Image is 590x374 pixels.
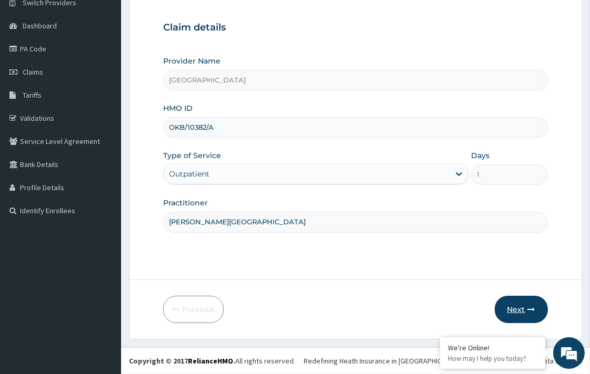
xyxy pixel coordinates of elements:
img: d_794563401_company_1708531726252_794563401 [19,53,43,79]
strong: Copyright © 2017 . [129,356,235,366]
label: Practitioner [163,198,208,208]
footer: All rights reserved. [121,347,590,374]
span: Tariffs [23,90,42,100]
p: How may I help you today? [448,354,537,363]
div: Chat with us now [55,59,177,72]
div: Outpatient [169,169,209,179]
span: We're online! [61,117,145,223]
button: Previous [163,296,224,323]
label: Type of Service [163,150,221,161]
textarea: Type your message and hit 'Enter' [5,256,201,293]
div: Redefining Heath Insurance in [GEOGRAPHIC_DATA] using Telemedicine and Data Science! [304,356,582,366]
button: Next [495,296,548,323]
input: Enter Name [163,212,547,232]
span: Claims [23,67,43,77]
h3: Claim details [163,22,547,34]
input: Enter HMO ID [163,117,547,138]
a: RelianceHMO [188,356,233,366]
div: We're Online! [448,343,537,352]
div: Minimize live chat window [173,5,198,30]
span: Dashboard [23,21,57,30]
label: Days [471,150,489,161]
label: HMO ID [163,103,193,113]
label: Provider Name [163,56,221,66]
